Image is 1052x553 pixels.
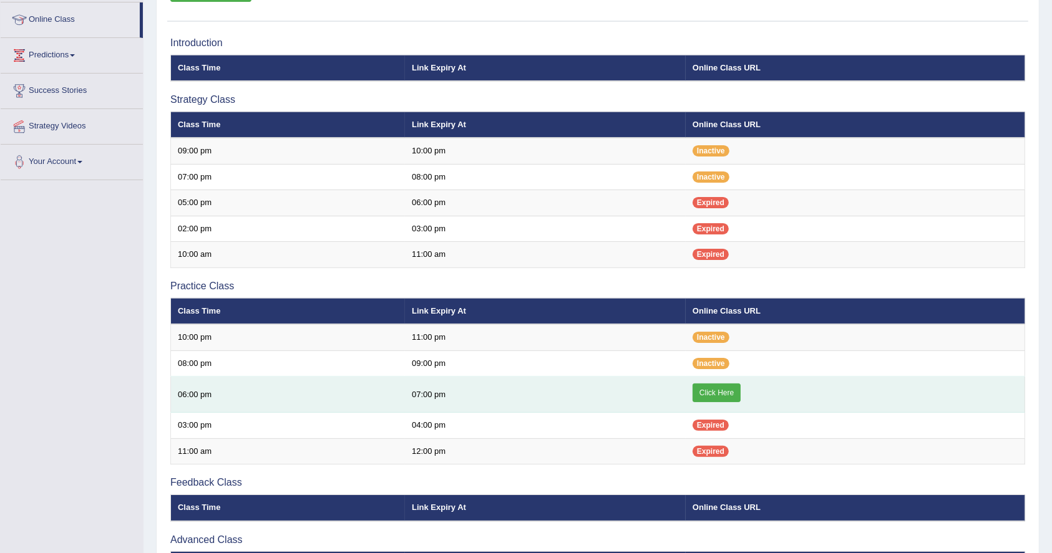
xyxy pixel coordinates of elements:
td: 10:00 am [171,242,406,268]
td: 03:00 pm [405,216,686,242]
span: Inactive [693,358,729,369]
td: 04:00 pm [405,413,686,439]
th: Online Class URL [686,298,1025,324]
td: 09:00 pm [405,350,686,377]
h3: Advanced Class [170,534,1025,546]
th: Link Expiry At [405,112,686,138]
th: Link Expiry At [405,495,686,521]
span: Expired [693,223,729,234]
td: 11:00 pm [405,324,686,350]
td: 08:00 pm [405,164,686,190]
td: 10:00 pm [171,324,406,350]
td: 02:00 pm [171,216,406,242]
td: 12:00 pm [405,438,686,464]
span: Expired [693,446,729,457]
span: Inactive [693,145,729,156]
th: Class Time [171,55,406,81]
h3: Practice Class [170,281,1025,292]
th: Online Class URL [686,495,1025,521]
th: Class Time [171,112,406,138]
span: Inactive [693,332,729,343]
td: 07:00 pm [171,164,406,190]
a: Click Here [693,383,741,402]
td: 05:00 pm [171,190,406,216]
h3: Strategy Class [170,94,1025,105]
a: Strategy Videos [1,109,143,140]
td: 11:00 am [171,438,406,464]
th: Online Class URL [686,55,1025,81]
span: Expired [693,249,729,260]
td: 10:00 pm [405,138,686,164]
th: Class Time [171,495,406,521]
td: 06:00 pm [405,190,686,216]
span: Inactive [693,171,729,183]
td: 06:00 pm [171,377,406,413]
h3: Feedback Class [170,477,1025,488]
a: Online Class [1,2,140,34]
th: Link Expiry At [405,298,686,324]
a: Your Account [1,145,143,176]
td: 09:00 pm [171,138,406,164]
h3: Introduction [170,37,1025,49]
th: Link Expiry At [405,55,686,81]
a: Predictions [1,38,143,69]
th: Online Class URL [686,112,1025,138]
td: 07:00 pm [405,377,686,413]
td: 03:00 pm [171,413,406,439]
th: Class Time [171,298,406,324]
td: 08:00 pm [171,350,406,377]
span: Expired [693,420,729,431]
a: Success Stories [1,74,143,105]
span: Expired [693,197,729,208]
td: 11:00 am [405,242,686,268]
